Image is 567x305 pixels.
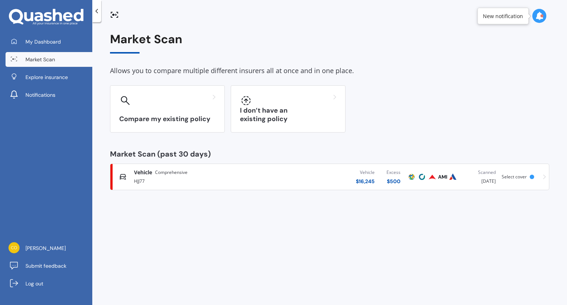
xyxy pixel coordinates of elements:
[6,34,92,49] a: My Dashboard
[25,91,55,99] span: Notifications
[119,115,216,123] h3: Compare my existing policy
[110,32,549,54] div: Market Scan
[407,172,416,181] img: Protecta
[428,172,437,181] img: Provident
[240,106,336,123] h3: I don’t have an existing policy
[134,176,263,185] div: HJJ77
[502,174,527,180] span: Select cover
[25,280,43,287] span: Log out
[25,56,55,63] span: Market Scan
[25,262,66,270] span: Submit feedback
[110,164,549,190] a: VehicleComprehensiveHJJ77Vehicle$16,245Excess$500ProtectaCoveProvidentAMIAutosureScanned[DATE]Sel...
[356,169,375,176] div: Vehicle
[386,169,401,176] div: Excess
[438,172,447,181] img: AMI
[6,276,92,291] a: Log out
[6,88,92,102] a: Notifications
[6,258,92,273] a: Submit feedback
[356,178,375,185] div: $ 16,245
[464,169,496,176] div: Scanned
[386,178,401,185] div: $ 500
[6,241,92,256] a: [PERSON_NAME]
[483,12,523,20] div: New notification
[110,150,549,158] div: Market Scan (past 30 days)
[6,52,92,67] a: Market Scan
[25,38,61,45] span: My Dashboard
[155,169,188,176] span: Comprehensive
[464,169,496,185] div: [DATE]
[134,169,152,176] span: Vehicle
[25,73,68,81] span: Explore insurance
[417,172,426,181] img: Cove
[449,172,457,181] img: Autosure
[110,65,549,76] div: Allows you to compare multiple different insurers all at once and in one place.
[6,70,92,85] a: Explore insurance
[8,242,20,253] img: e86ab63d500a5520efa2262aecf4354b
[25,244,66,252] span: [PERSON_NAME]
